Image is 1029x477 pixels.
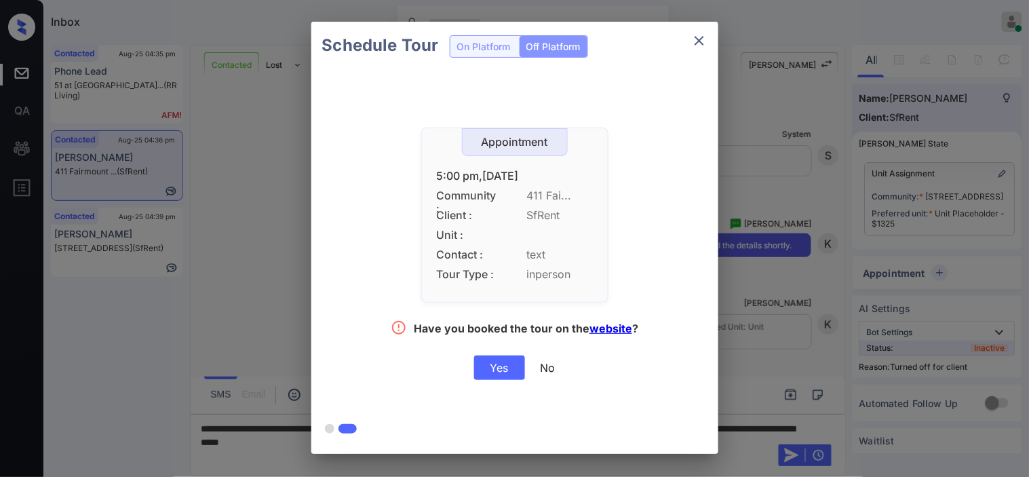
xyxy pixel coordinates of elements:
[437,229,498,242] span: Unit :
[474,356,525,380] div: Yes
[527,248,593,261] span: text
[414,322,638,339] div: Have you booked the tour on the ?
[437,189,498,202] span: Community :
[311,22,450,69] h2: Schedule Tour
[527,209,593,222] span: SfRent
[686,27,713,54] button: close
[463,136,567,149] div: Appointment
[527,268,593,281] span: inperson
[437,248,498,261] span: Contact :
[437,170,593,183] div: 5:00 pm,[DATE]
[437,268,498,281] span: Tour Type :
[437,209,498,222] span: Client :
[527,189,593,202] span: 411 Fai...
[541,361,556,375] div: No
[589,322,632,335] a: website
